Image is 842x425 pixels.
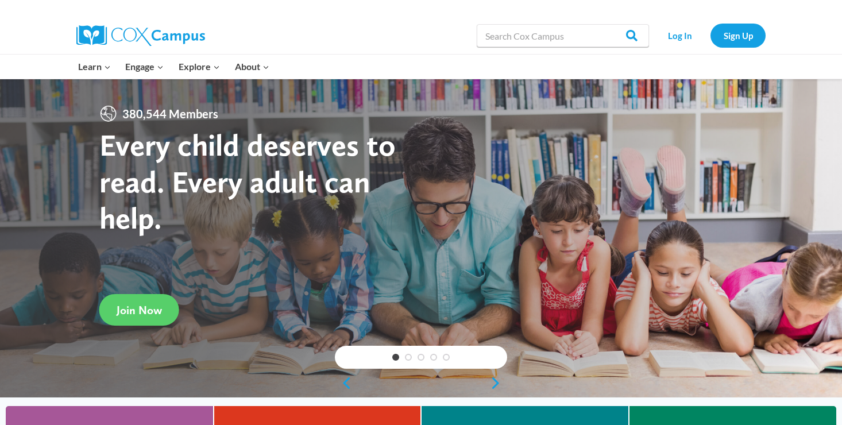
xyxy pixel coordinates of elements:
span: 380,544 Members [118,105,223,123]
span: Engage [125,59,164,74]
div: content slider buttons [335,372,507,395]
img: Cox Campus [76,25,205,46]
a: next [490,376,507,390]
span: Learn [78,59,111,74]
nav: Secondary Navigation [655,24,766,47]
a: 4 [430,354,437,361]
a: 2 [405,354,412,361]
strong: Every child deserves to read. Every adult can help. [99,126,396,236]
input: Search Cox Campus [477,24,649,47]
a: 1 [392,354,399,361]
span: Explore [179,59,220,74]
span: About [235,59,269,74]
a: 3 [418,354,424,361]
a: Sign Up [710,24,766,47]
a: Join Now [99,294,179,326]
nav: Primary Navigation [71,55,276,79]
a: 5 [443,354,450,361]
span: Join Now [117,303,162,317]
a: previous [335,376,352,390]
a: Log In [655,24,705,47]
